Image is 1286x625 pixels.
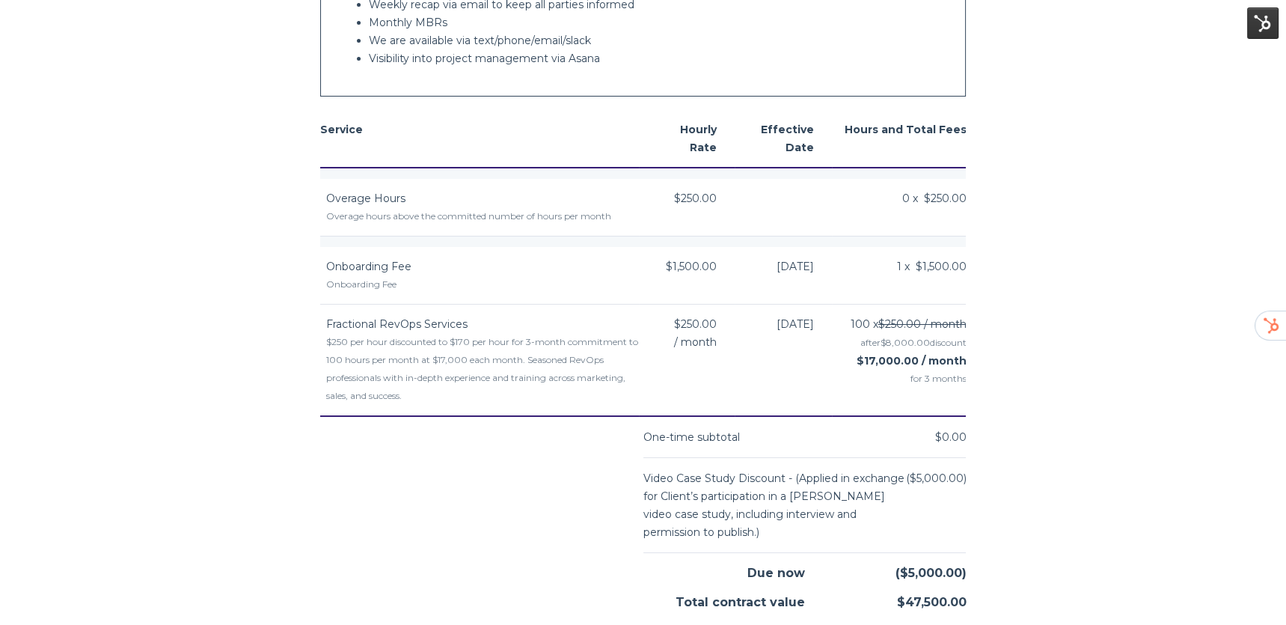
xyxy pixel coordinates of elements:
[326,207,640,225] div: Overage hours above the committed number of hours per month
[326,333,640,405] div: $250 per hour discounted to $170 per hour for 3-month commitment to 100 hours per month at $17,00...
[674,333,717,351] span: / month
[674,315,717,333] span: $250.00
[326,275,640,293] div: Onboarding Fee
[369,49,948,67] p: Visibility into project management via Asana
[934,430,966,444] span: $0.00
[735,247,832,305] td: [DATE]
[860,337,966,348] span: after discount
[901,189,966,207] span: 0 x $250.00
[643,428,740,446] div: One-time subtotal
[326,192,405,205] span: Overage Hours
[369,13,948,31] p: Monthly MBRs
[735,110,832,168] th: Effective Date
[643,582,805,612] div: Total contract value
[832,110,967,168] th: Hours and Total Fees
[735,304,832,416] td: [DATE]
[905,472,966,485] span: ($5,000.00)
[878,317,966,331] s: $250.00 / month
[674,189,717,207] span: $250.00
[832,370,967,388] span: for 3 months
[369,31,948,49] p: We are available via text/phone/email/slack
[804,582,966,612] div: $47,500.00
[856,354,966,368] strong: $17,000.00 / month
[804,553,966,582] div: ($5,000.00)
[1247,7,1279,39] img: HubSpot Tools Menu Toggle
[880,337,929,348] span: $8,000.00
[320,110,640,168] th: Service
[326,260,411,273] span: Onboarding Fee
[666,257,717,275] span: $1,500.00
[643,553,805,582] div: Due now
[326,317,468,331] span: Fractional RevOps Services
[896,257,966,275] span: 1 x $1,500.00
[639,110,735,168] th: Hourly Rate
[643,469,906,541] div: Video Case Study Discount - (Applied in exchange for Client’s participation in a [PERSON_NAME] vi...
[850,315,966,333] span: 100 x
